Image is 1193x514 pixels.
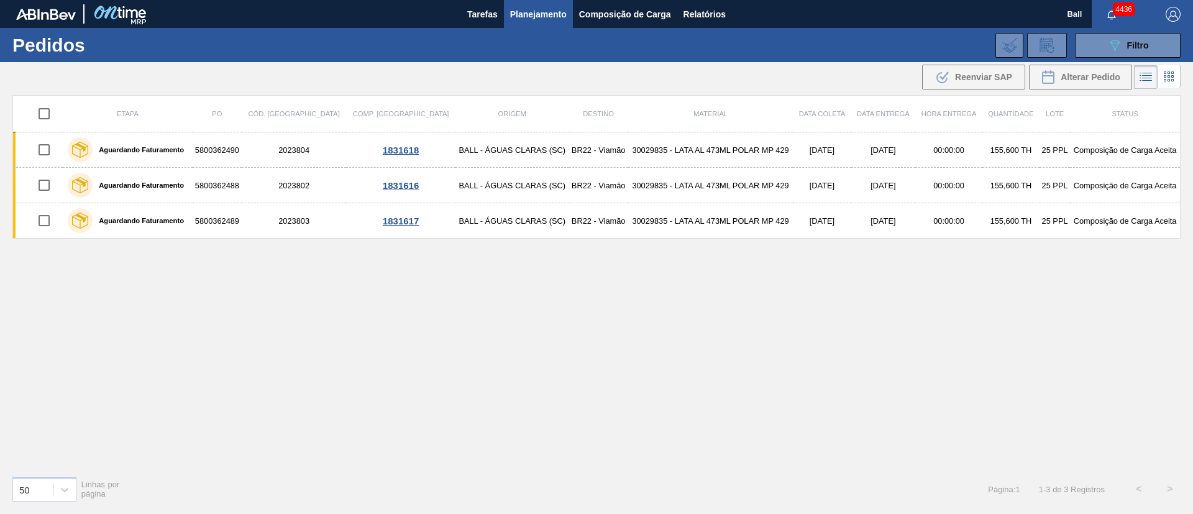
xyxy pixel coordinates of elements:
div: 1831617 [348,216,454,226]
div: 1831618 [348,145,454,155]
span: Comp. [GEOGRAPHIC_DATA] [353,110,449,117]
div: Alterar Pedido [1029,65,1132,89]
td: 155,600 TH [982,132,1040,168]
td: 30029835 - LATA AL 473ML POLAR MP 429 [628,168,793,203]
button: Notificações [1092,6,1131,23]
button: < [1123,474,1154,505]
label: Aguardando Faturamento [93,146,184,154]
span: 4436 [1113,2,1135,16]
span: Quantidade [988,110,1033,117]
td: 2023803 [242,203,346,239]
div: Visão em Lista [1134,65,1158,89]
td: 25 PPL [1040,203,1070,239]
span: Hora Entrega [921,110,977,117]
span: Origem [498,110,526,117]
span: Página : 1 [988,485,1020,494]
td: 155,600 TH [982,203,1040,239]
td: 00:00:00 [915,168,982,203]
td: 00:00:00 [915,132,982,168]
span: Relatórios [683,7,726,22]
td: 155,600 TH [982,168,1040,203]
td: BR22 - Viamão [569,132,628,168]
label: Aguardando Faturamento [93,181,184,189]
span: Linhas por página [81,480,120,498]
span: Status [1112,110,1138,117]
td: 2023804 [242,132,346,168]
td: BALL - ÁGUAS CLARAS (SC) [455,168,569,203]
span: Etapa [117,110,139,117]
label: Aguardando Faturamento [93,217,184,224]
td: Composição de Carga Aceita [1070,203,1180,239]
div: Importar Negociações dos Pedidos [995,33,1023,58]
h1: Pedidos [12,38,198,52]
td: [DATE] [851,168,916,203]
button: > [1154,474,1186,505]
span: Alterar Pedido [1061,72,1120,82]
td: 5800362490 [193,132,242,168]
td: BR22 - Viamão [569,168,628,203]
div: Reenviar SAP [922,65,1025,89]
span: Data coleta [799,110,846,117]
span: Data entrega [857,110,910,117]
div: Visão em Cards [1158,65,1181,89]
td: 30029835 - LATA AL 473ML POLAR MP 429 [628,132,793,168]
img: Logout [1166,7,1181,22]
span: PO [212,110,222,117]
td: 30029835 - LATA AL 473ML POLAR MP 429 [628,203,793,239]
span: Filtro [1127,40,1149,50]
td: [DATE] [851,203,916,239]
a: Aguardando Faturamento58003624892023803BALL - ÁGUAS CLARAS (SC)BR22 - Viamão30029835 - LATA AL 47... [13,203,1181,239]
span: Destino [583,110,614,117]
span: Tarefas [467,7,498,22]
div: 50 [19,484,30,495]
a: Aguardando Faturamento58003624902023804BALL - ÁGUAS CLARAS (SC)BR22 - Viamão30029835 - LATA AL 47... [13,132,1181,168]
td: 5800362488 [193,168,242,203]
td: 25 PPL [1040,132,1070,168]
span: Cód. [GEOGRAPHIC_DATA] [248,110,340,117]
td: 00:00:00 [915,203,982,239]
td: 5800362489 [193,203,242,239]
td: [DATE] [793,132,851,168]
span: 1 - 3 de 3 Registros [1039,485,1105,494]
div: Solicitação de Revisão de Pedidos [1027,33,1067,58]
td: 2023802 [242,168,346,203]
td: [DATE] [851,132,916,168]
span: Lote [1046,110,1064,117]
span: Reenviar SAP [955,72,1012,82]
td: [DATE] [793,203,851,239]
img: TNhmsLtSVTkK8tSr43FrP2fwEKptu5GPRR3wAAAABJRU5ErkJggg== [16,9,76,20]
td: 25 PPL [1040,168,1070,203]
td: [DATE] [793,168,851,203]
td: Composição de Carga Aceita [1070,168,1180,203]
td: Composição de Carga Aceita [1070,132,1180,168]
td: BALL - ÁGUAS CLARAS (SC) [455,203,569,239]
span: Composição de Carga [579,7,671,22]
div: 1831616 [348,180,454,191]
a: Aguardando Faturamento58003624882023802BALL - ÁGUAS CLARAS (SC)BR22 - Viamão30029835 - LATA AL 47... [13,168,1181,203]
span: Material [693,110,728,117]
span: Planejamento [510,7,567,22]
td: BR22 - Viamão [569,203,628,239]
td: BALL - ÁGUAS CLARAS (SC) [455,132,569,168]
button: Filtro [1075,33,1181,58]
